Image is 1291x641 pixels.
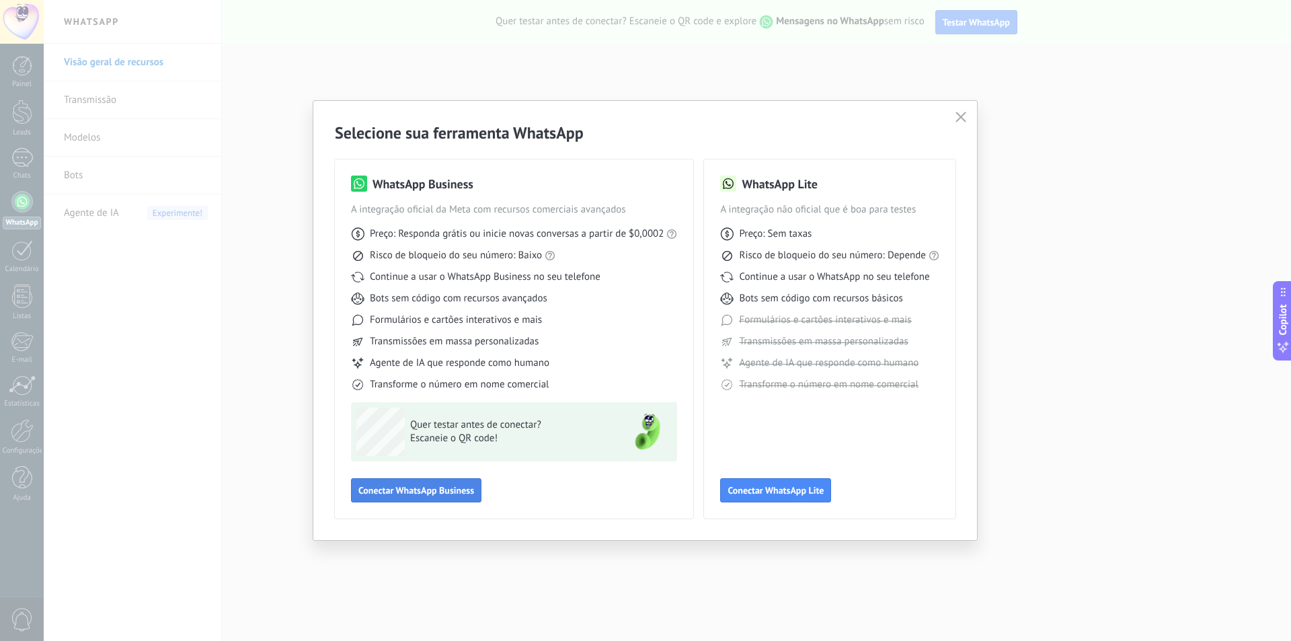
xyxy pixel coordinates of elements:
span: Escaneie o QR code! [410,432,607,445]
span: Transforme o número em nome comercial [370,378,549,391]
span: Risco de bloqueio do seu número: Baixo [370,249,542,262]
span: A integração oficial da Meta com recursos comerciais avançados [351,203,677,217]
button: Conectar WhatsApp Lite [720,478,831,502]
span: Transmissões em massa personalizadas [370,335,539,348]
span: Formulários e cartões interativos e mais [739,313,911,327]
span: Transforme o número em nome comercial [739,378,918,391]
span: Preço: Sem taxas [739,227,812,241]
span: Agente de IA que responde como humano [370,356,549,370]
img: green-phone.png [623,408,672,456]
span: Transmissões em massa personalizadas [739,335,908,348]
span: Conectar WhatsApp Lite [728,486,824,495]
span: Agente de IA que responde como humano [739,356,918,370]
span: Continue a usar o WhatsApp no seu telefone [739,270,929,284]
h3: WhatsApp Lite [742,176,817,192]
span: A integração não oficial que é boa para testes [720,203,939,217]
span: Copilot [1276,304,1290,335]
span: Preço: Responda grátis ou inicie novas conversas a partir de $0,0002 [370,227,664,241]
span: Conectar WhatsApp Business [358,486,474,495]
span: Quer testar antes de conectar? [410,418,607,432]
span: Bots sem código com recursos básicos [739,292,902,305]
span: Risco de bloqueio do seu número: Depende [739,249,926,262]
span: Continue a usar o WhatsApp Business no seu telefone [370,270,600,284]
h3: WhatsApp Business [373,176,473,192]
h2: Selecione sua ferramenta WhatsApp [335,122,955,143]
span: Bots sem código com recursos avançados [370,292,547,305]
span: Formulários e cartões interativos e mais [370,313,542,327]
button: Conectar WhatsApp Business [351,478,481,502]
